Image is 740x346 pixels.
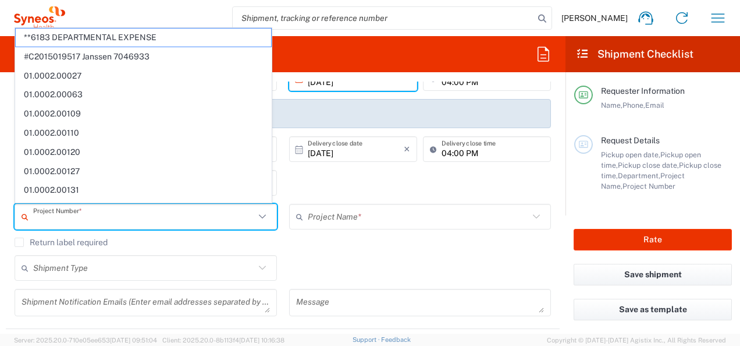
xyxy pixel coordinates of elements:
[561,13,628,23] span: [PERSON_NAME]
[547,335,726,345] span: Copyright © [DATE]-[DATE] Agistix Inc., All Rights Reserved
[16,67,271,85] span: 01.0002.00027
[16,143,271,161] span: 01.0002.00120
[645,101,664,110] span: Email
[162,337,284,344] span: Client: 2025.20.0-8b113f4
[601,101,622,110] span: Name,
[576,47,693,61] h2: Shipment Checklist
[574,264,732,285] button: Save shipment
[601,86,685,96] span: Requester Information
[233,7,534,29] input: Shipment, tracking or reference number
[16,163,271,181] span: 01.0002.00127
[618,161,679,170] span: Pickup close date,
[622,101,645,110] span: Phone,
[601,150,660,159] span: Pickup open date,
[353,336,382,343] a: Support
[16,200,271,218] span: 01.0002.00141
[14,47,147,61] h2: Desktop Shipment Request
[15,238,108,247] label: Return label required
[16,86,271,104] span: 01.0002.00063
[16,181,271,199] span: 01.0002.00131
[16,124,271,142] span: 01.0002.00110
[110,337,157,344] span: [DATE] 09:51:04
[404,140,410,158] i: ×
[574,299,732,320] button: Save as template
[14,337,157,344] span: Server: 2025.20.0-710e05ee653
[574,229,732,250] button: Rate
[239,337,284,344] span: [DATE] 10:16:38
[601,136,660,145] span: Request Details
[16,105,271,123] span: 01.0002.00109
[381,336,411,343] a: Feedback
[618,171,660,180] span: Department,
[622,182,675,190] span: Project Number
